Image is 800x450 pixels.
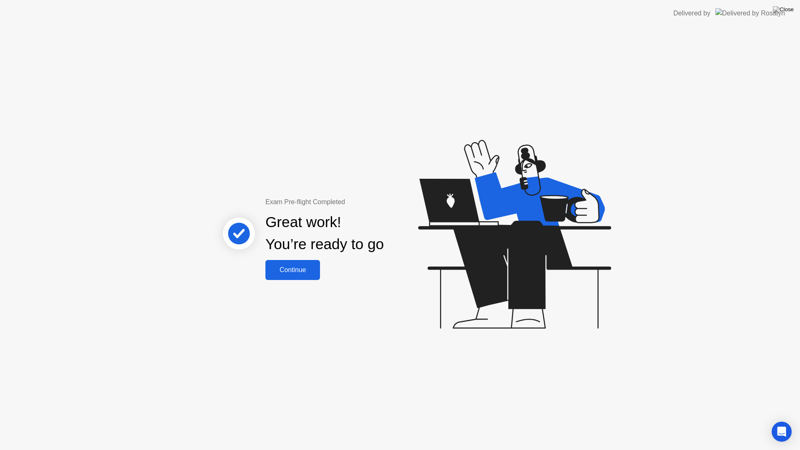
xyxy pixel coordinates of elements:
div: Open Intercom Messenger [772,422,792,442]
button: Continue [265,260,320,280]
div: Continue [268,266,317,274]
img: Close [773,6,794,13]
div: Great work! You’re ready to go [265,211,384,255]
div: Exam Pre-flight Completed [265,197,437,207]
img: Delivered by Rosalyn [715,8,785,18]
div: Delivered by [673,8,710,18]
